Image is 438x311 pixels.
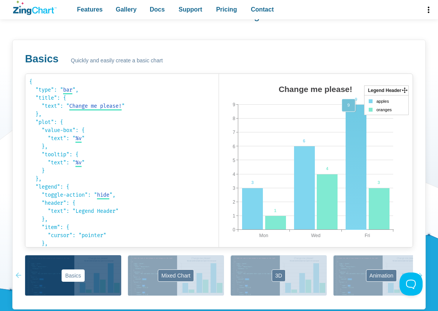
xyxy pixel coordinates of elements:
[25,52,59,66] h3: Basics
[77,4,103,15] span: Features
[13,1,57,15] a: ZingChart Logo. Click to return to the homepage
[75,159,82,166] span: %v
[116,4,137,15] span: Gallery
[378,180,380,185] tspan: 3
[71,56,163,65] span: Quickly and easily create a basic chart
[251,4,274,15] span: Contact
[368,88,401,93] tspan: Legend Header
[128,255,224,296] button: Mixed Chart
[400,273,423,296] iframe: Toggle Customer Support
[25,255,121,296] button: Basics
[150,4,165,15] span: Docs
[69,103,122,109] span: Change me please!
[333,255,430,296] button: Animation
[29,78,215,243] code: { "type": " ", "title": { "text": " " }, "plot": { "value-box": { "text": " " }, "tooltip": { "te...
[63,87,72,93] span: bar
[231,255,327,296] button: 3D
[97,192,109,198] span: hide
[75,135,82,142] span: %v
[216,4,237,15] span: Pricing
[179,4,202,15] span: Support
